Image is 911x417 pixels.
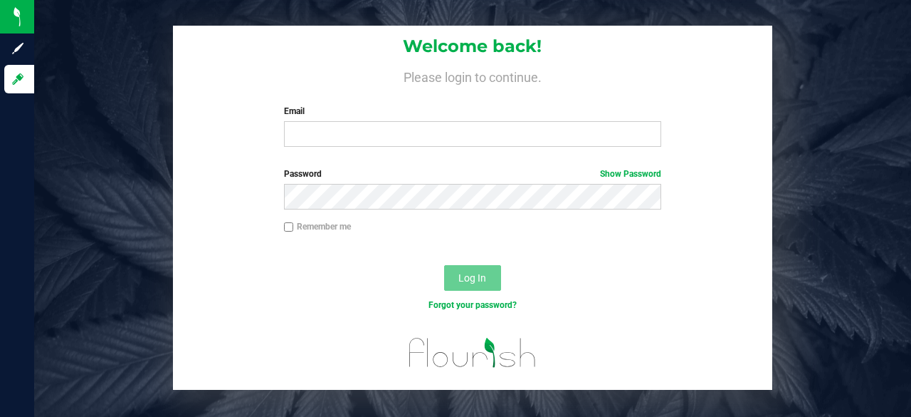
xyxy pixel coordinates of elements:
[600,169,661,179] a: Show Password
[11,41,25,56] inline-svg: Sign up
[173,37,772,56] h1: Welcome back!
[284,222,294,232] input: Remember me
[284,105,662,118] label: Email
[428,300,517,310] a: Forgot your password?
[173,68,772,85] h4: Please login to continue.
[444,265,501,291] button: Log In
[284,169,322,179] span: Password
[11,72,25,86] inline-svg: Log in
[398,327,547,379] img: flourish_logo.svg
[458,272,486,284] span: Log In
[284,220,351,233] label: Remember me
